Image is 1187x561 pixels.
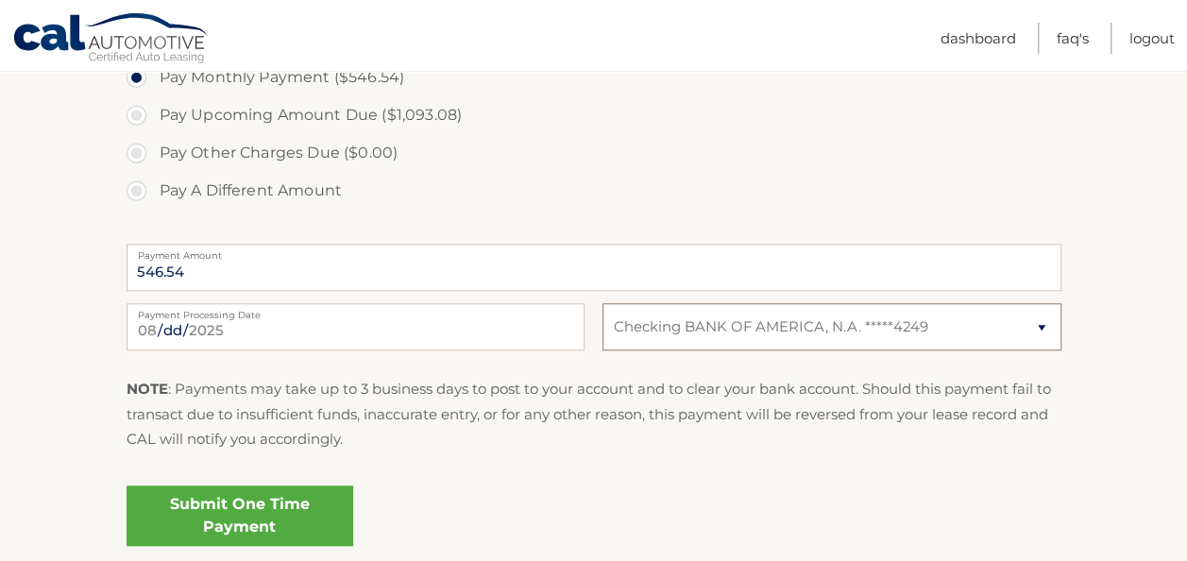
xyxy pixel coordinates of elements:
[127,134,1061,172] label: Pay Other Charges Due ($0.00)
[1057,23,1089,54] a: FAQ's
[127,303,585,350] input: Payment Date
[127,244,1061,259] label: Payment Amount
[127,303,585,318] label: Payment Processing Date
[941,23,1016,54] a: Dashboard
[1129,23,1175,54] a: Logout
[127,377,1061,451] p: : Payments may take up to 3 business days to post to your account and to clear your bank account....
[127,244,1061,291] input: Payment Amount
[12,12,211,67] a: Cal Automotive
[127,485,353,546] a: Submit One Time Payment
[127,59,1061,96] label: Pay Monthly Payment ($546.54)
[127,172,1061,210] label: Pay A Different Amount
[127,380,168,398] strong: NOTE
[127,96,1061,134] label: Pay Upcoming Amount Due ($1,093.08)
